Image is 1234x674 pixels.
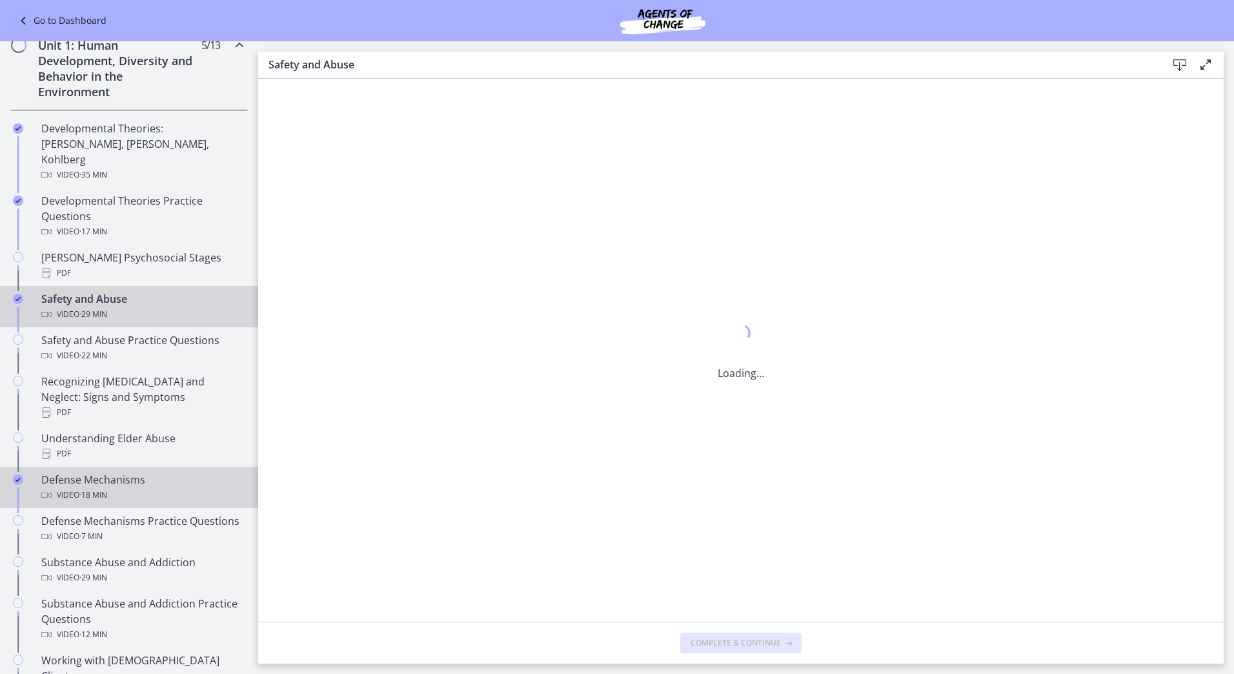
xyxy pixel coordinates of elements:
[41,167,243,183] div: Video
[41,627,243,642] div: Video
[79,529,103,544] span: · 7 min
[41,121,243,183] div: Developmental Theories: [PERSON_NAME], [PERSON_NAME], Kohlberg
[41,348,243,363] div: Video
[41,596,243,642] div: Substance Abuse and Addiction Practice Questions
[41,513,243,544] div: Defense Mechanisms Practice Questions
[41,307,243,322] div: Video
[79,224,107,240] span: · 17 min
[79,627,107,642] span: · 12 min
[41,405,243,420] div: PDF
[718,365,764,381] p: Loading...
[201,37,220,53] span: 5 / 13
[13,123,23,134] i: Completed
[585,5,740,36] img: Agents of Change Social Work Test Prep
[718,320,764,350] div: 1
[41,250,243,281] div: [PERSON_NAME] Psychosocial Stages
[79,307,107,322] span: · 29 min
[41,555,243,586] div: Substance Abuse and Addiction
[41,291,243,322] div: Safety and Abuse
[41,265,243,281] div: PDF
[38,37,196,99] h2: Unit 1: Human Development, Diversity and Behavior in the Environment
[79,348,107,363] span: · 22 min
[15,13,106,28] a: Go to Dashboard
[268,57,1146,72] h3: Safety and Abuse
[41,374,243,420] div: Recognizing [MEDICAL_DATA] and Neglect: Signs and Symptoms
[41,446,243,462] div: PDF
[41,431,243,462] div: Understanding Elder Abuse
[691,638,781,648] span: Complete & continue
[13,294,23,304] i: Completed
[41,224,243,240] div: Video
[79,487,107,503] span: · 18 min
[41,472,243,503] div: Defense Mechanisms
[13,475,23,485] i: Completed
[79,167,107,183] span: · 35 min
[41,487,243,503] div: Video
[41,332,243,363] div: Safety and Abuse Practice Questions
[41,529,243,544] div: Video
[79,570,107,586] span: · 29 min
[13,196,23,206] i: Completed
[41,570,243,586] div: Video
[680,633,802,653] button: Complete & continue
[41,193,243,240] div: Developmental Theories Practice Questions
